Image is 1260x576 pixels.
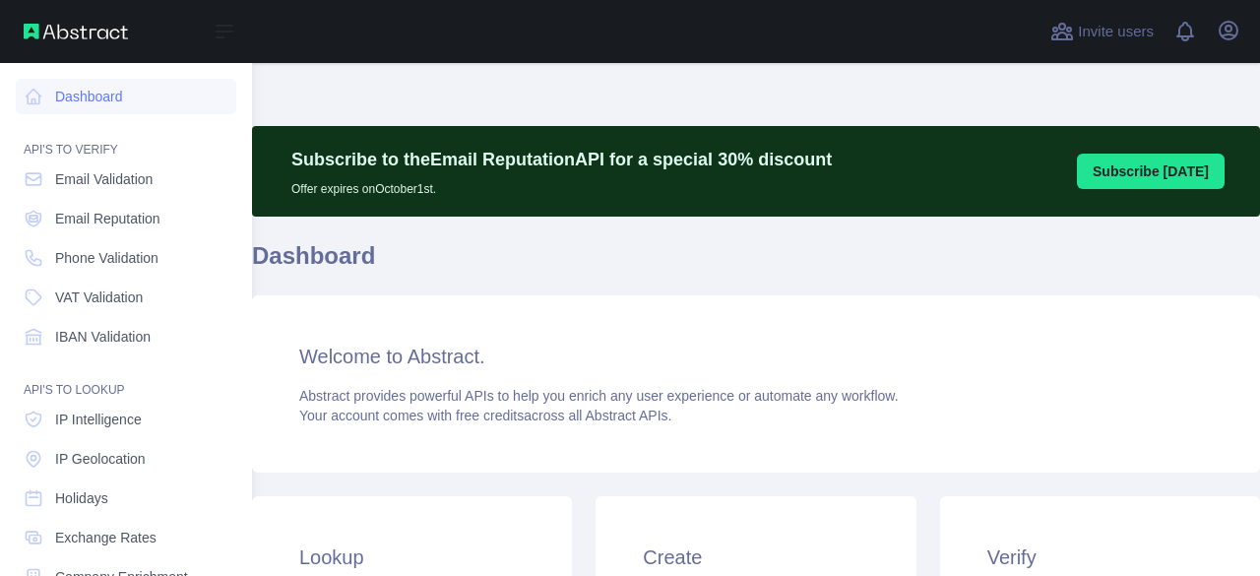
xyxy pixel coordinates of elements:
h1: Dashboard [252,240,1260,288]
span: Abstract provides powerful APIs to help you enrich any user experience or automate any workflow. [299,388,899,404]
span: Invite users [1078,21,1154,43]
a: Dashboard [16,79,236,114]
a: Phone Validation [16,240,236,276]
a: IP Geolocation [16,441,236,477]
span: Phone Validation [55,248,158,268]
button: Subscribe [DATE] [1077,154,1225,189]
h3: Lookup [299,544,525,571]
span: VAT Validation [55,288,143,307]
span: IP Geolocation [55,449,146,469]
div: API'S TO VERIFY [16,118,236,158]
a: Holidays [16,480,236,516]
a: IP Intelligence [16,402,236,437]
img: Abstract API [24,24,128,39]
span: IBAN Validation [55,327,151,347]
a: Email Reputation [16,201,236,236]
span: Email Validation [55,169,153,189]
a: Exchange Rates [16,520,236,555]
h3: Create [643,544,868,571]
span: Your account comes with across all Abstract APIs. [299,408,671,423]
h3: Welcome to Abstract. [299,343,1213,370]
p: Subscribe to the Email Reputation API for a special 30 % discount [291,146,832,173]
div: API'S TO LOOKUP [16,358,236,398]
a: Email Validation [16,161,236,197]
span: free credits [456,408,524,423]
p: Offer expires on October 1st. [291,173,832,197]
a: VAT Validation [16,280,236,315]
span: Holidays [55,488,108,508]
span: Exchange Rates [55,528,157,547]
button: Invite users [1046,16,1158,47]
h3: Verify [987,544,1213,571]
a: IBAN Validation [16,319,236,354]
span: IP Intelligence [55,410,142,429]
span: Email Reputation [55,209,160,228]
